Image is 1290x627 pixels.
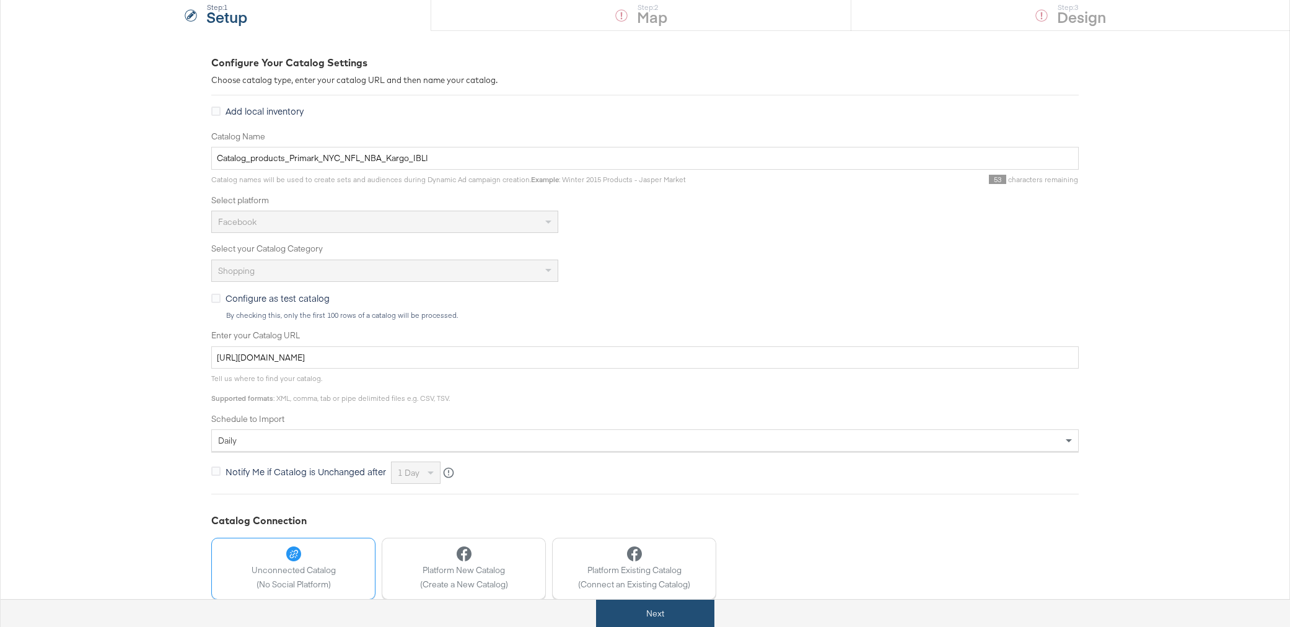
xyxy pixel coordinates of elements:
span: Unconnected Catalog [252,564,336,576]
label: Enter your Catalog URL [211,330,1079,341]
span: Platform Existing Catalog [578,564,690,576]
strong: Supported formats [211,393,273,403]
span: 1 day [398,467,419,478]
label: Select platform [211,195,1079,206]
label: Catalog Name [211,131,1079,142]
span: (Create a New Catalog) [420,579,508,590]
div: Choose catalog type, enter your catalog URL and then name your catalog. [211,74,1079,86]
span: Configure as test catalog [226,292,330,304]
button: Platform New Catalog(Create a New Catalog) [382,538,546,600]
span: Notify Me if Catalog is Unchanged after [226,465,386,478]
strong: Setup [206,6,247,27]
span: Add local inventory [226,105,304,117]
strong: Example [531,175,559,184]
div: characters remaining [686,175,1079,185]
span: Tell us where to find your catalog. : XML, comma, tab or pipe delimited files e.g. CSV, TSV. [211,374,450,403]
button: Platform Existing Catalog(Connect an Existing Catalog) [552,538,716,600]
span: Shopping [218,265,255,276]
span: Platform New Catalog [420,564,508,576]
span: Catalog names will be used to create sets and audiences during Dynamic Ad campaign creation. : Wi... [211,175,686,184]
input: Name your catalog e.g. My Dynamic Product Catalog [211,147,1079,170]
div: Step: 1 [206,3,247,12]
div: Configure Your Catalog Settings [211,56,1079,70]
span: daily [218,435,237,446]
span: 53 [989,175,1006,184]
input: Enter Catalog URL, e.g. http://www.example.com/products.xml [211,346,1079,369]
label: Select your Catalog Category [211,243,1079,255]
span: Facebook [218,216,257,227]
div: By checking this, only the first 100 rows of a catalog will be processed. [226,311,1079,320]
button: Unconnected Catalog(No Social Platform) [211,538,375,600]
label: Schedule to Import [211,413,1079,425]
span: (No Social Platform) [252,579,336,590]
div: Catalog Connection [211,514,1079,528]
span: (Connect an Existing Catalog) [578,579,690,590]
